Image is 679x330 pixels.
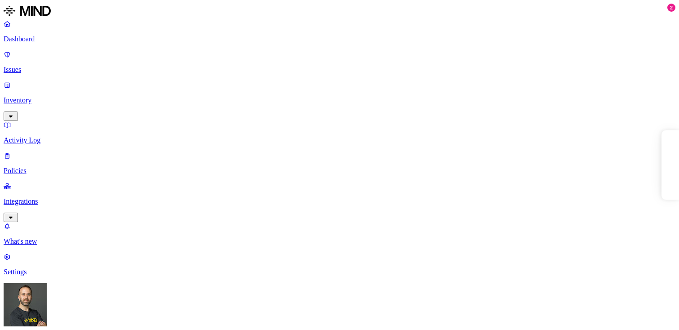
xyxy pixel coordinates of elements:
p: Integrations [4,197,675,205]
p: Policies [4,167,675,175]
a: Issues [4,50,675,74]
p: What's new [4,237,675,245]
a: Policies [4,152,675,175]
img: Tom Mayblum [4,283,47,326]
a: MIND [4,4,675,20]
p: Settings [4,268,675,276]
p: Inventory [4,96,675,104]
a: What's new [4,222,675,245]
a: Integrations [4,182,675,221]
a: Activity Log [4,121,675,144]
a: Inventory [4,81,675,120]
p: Dashboard [4,35,675,43]
a: Dashboard [4,20,675,43]
p: Issues [4,66,675,74]
p: Activity Log [4,136,675,144]
div: 2 [667,4,675,12]
a: Settings [4,253,675,276]
img: MIND [4,4,51,18]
